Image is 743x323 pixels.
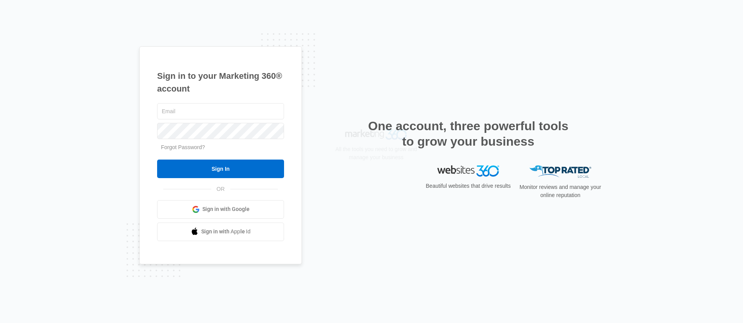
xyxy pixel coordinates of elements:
[366,118,571,149] h2: One account, three powerful tools to grow your business
[157,70,284,95] h1: Sign in to your Marketing 360® account
[161,144,205,150] a: Forgot Password?
[157,200,284,219] a: Sign in with Google
[529,165,591,178] img: Top Rated Local
[345,165,407,176] img: Marketing 360
[201,228,251,236] span: Sign in with Apple Id
[157,160,284,178] input: Sign In
[425,182,512,190] p: Beautiful websites that drive results
[211,185,230,193] span: OR
[202,205,250,213] span: Sign in with Google
[437,165,499,177] img: Websites 360
[333,181,419,197] p: All the tools you need to grow and manage your business
[157,223,284,241] a: Sign in with Apple Id
[517,183,604,199] p: Monitor reviews and manage your online reputation
[157,103,284,119] input: Email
